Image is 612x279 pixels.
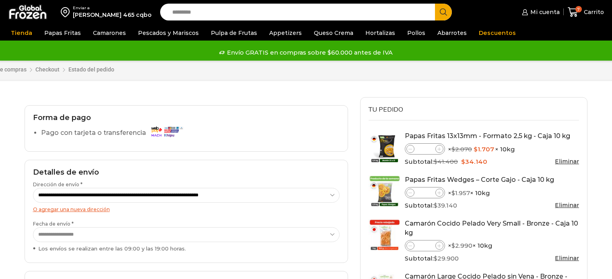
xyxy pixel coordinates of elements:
[435,4,452,20] button: Search button
[528,8,560,16] span: Mi cuenta
[568,3,604,22] a: 7 Carrito
[33,206,110,212] a: O agregar una nueva dirección
[405,240,579,251] div: × × 10kg
[451,242,455,249] span: $
[555,202,579,209] a: Eliminar
[73,5,152,11] div: Enviar a
[33,220,340,253] label: Fecha de envío *
[89,25,130,41] a: Camarones
[555,255,579,262] a: Eliminar
[405,157,579,166] div: Subtotal:
[405,220,578,236] a: Camarón Cocido Pelado Very Small - Bronze - Caja 10 kg
[148,124,185,138] img: Pago con tarjeta o transferencia
[434,255,459,262] bdi: 29.900
[61,5,73,19] img: address-field-icon.svg
[33,168,340,177] h2: Detalles de envío
[7,25,36,41] a: Tienda
[134,25,203,41] a: Pescados y Mariscos
[33,114,340,122] h2: Forma de pago
[33,227,340,242] select: Fecha de envío * Los envíos se realizan entre las 09:00 y las 19:00 horas.
[475,25,520,41] a: Descuentos
[361,25,399,41] a: Hortalizas
[451,145,455,153] span: $
[33,245,340,253] div: Los envíos se realizan entre las 09:00 y las 19:00 horas.
[405,187,579,198] div: × × 10kg
[520,4,559,20] a: Mi cuenta
[414,144,435,154] input: Product quantity
[33,188,340,203] select: Dirección de envío *
[474,145,494,153] bdi: 1.707
[403,25,429,41] a: Pollos
[265,25,306,41] a: Appetizers
[310,25,357,41] a: Queso Crema
[474,145,478,153] span: $
[451,145,472,153] bdi: 2.070
[434,158,458,165] bdi: 41.400
[555,158,579,165] a: Eliminar
[434,202,457,209] bdi: 39.140
[582,8,604,16] span: Carrito
[451,189,455,197] span: $
[207,25,261,41] a: Pulpa de Frutas
[73,11,152,19] div: [PERSON_NAME] 465 cqbo
[451,242,472,249] bdi: 2.990
[451,189,470,197] bdi: 1.957
[434,255,437,262] span: $
[40,25,85,41] a: Papas Fritas
[434,158,437,165] span: $
[434,202,437,209] span: $
[461,158,465,165] span: $
[405,254,579,263] div: Subtotal:
[405,201,579,210] div: Subtotal:
[405,132,570,140] a: Papas Fritas 13x13mm - Formato 2,5 kg - Caja 10 kg
[405,143,579,155] div: × × 10kg
[575,6,582,12] span: 7
[405,176,554,183] a: Papas Fritas Wedges – Corte Gajo - Caja 10 kg
[369,105,403,114] span: Tu pedido
[461,158,487,165] bdi: 34.140
[41,126,187,140] label: Pago con tarjeta o transferencia
[433,25,471,41] a: Abarrotes
[414,188,435,198] input: Product quantity
[33,181,340,203] label: Dirección de envío *
[414,241,435,250] input: Product quantity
